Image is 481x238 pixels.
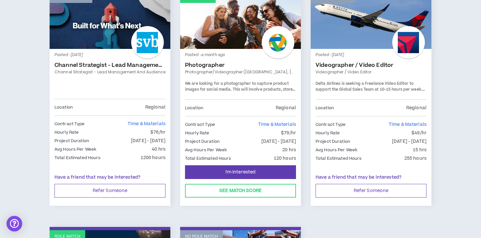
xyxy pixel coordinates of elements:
[404,155,427,162] p: 255 hours
[274,155,296,162] p: 120 hours
[413,146,427,154] p: 15 hrs
[316,138,350,145] p: Project Duration
[131,137,165,144] p: [DATE] - [DATE]
[225,169,256,175] span: I'm Interested
[316,146,357,154] p: Avg Hours Per Week
[185,155,231,162] p: Total Estimated Hours
[54,52,165,58] p: Posted - [DATE]
[261,138,296,145] p: [DATE] - [DATE]
[316,69,427,75] a: Videographer / Video Editor
[185,138,220,145] p: Project Duration
[54,104,73,111] p: Location
[185,81,289,92] span: We are looking for a photographer to capture product images for social media.
[150,129,165,136] p: $76/hr
[141,154,165,161] p: 1200 hours
[185,165,296,179] button: I'm Interested
[316,174,427,181] p: Have a friend that may be interested?
[152,146,165,153] p: 40 hrs
[54,146,96,153] p: Avg Hours Per Week
[316,104,334,112] p: Location
[406,104,427,112] p: Regional
[316,129,340,137] p: Hourly Rate
[316,121,346,128] p: Contract Type
[54,174,165,181] p: Have a friend that may be interested?
[185,129,209,137] p: Hourly Rate
[128,121,165,127] span: Time & Materials
[145,104,165,111] p: Regional
[281,129,296,137] p: $79/hr
[54,154,101,161] p: Total Estimated Hours
[276,104,296,112] p: Regional
[185,146,227,154] p: Avg Hours Per Week
[185,62,296,68] a: Photographer
[316,62,427,68] a: Videographer / Video Editor
[54,62,165,68] a: Channel Strategist - Lead Management and Audience
[316,155,362,162] p: Total Estimated Hours
[316,52,427,58] p: Posted - [DATE]
[185,52,296,58] p: Posted - a month ago
[54,184,165,198] button: Refer Someone
[54,129,79,136] p: Hourly Rate
[185,121,215,128] p: Contract Type
[185,104,203,112] p: Location
[54,69,165,75] a: Channel Strategist - Lead Management and Audience
[389,121,427,128] span: Time & Materials
[316,81,422,92] span: Delta Airlines is seeking a Freelance Video Editor to support the Global Sales Team at 10-15 hour...
[7,216,22,231] div: Open Intercom Messenger
[411,129,427,137] p: $49/hr
[316,184,427,198] button: Refer Someone
[54,137,89,144] p: Project Duration
[258,121,296,128] span: Time & Materials
[392,138,427,145] p: [DATE] - [DATE]
[185,184,296,198] button: See Match Score
[185,87,295,98] span: This will involve products, store imagery and customer interactions.
[282,146,296,154] p: 20 hrs
[185,69,296,75] a: Photographer/Videographer ([GEOGRAPHIC_DATA], [GEOGRAPHIC_DATA])
[54,120,85,127] p: Contract Type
